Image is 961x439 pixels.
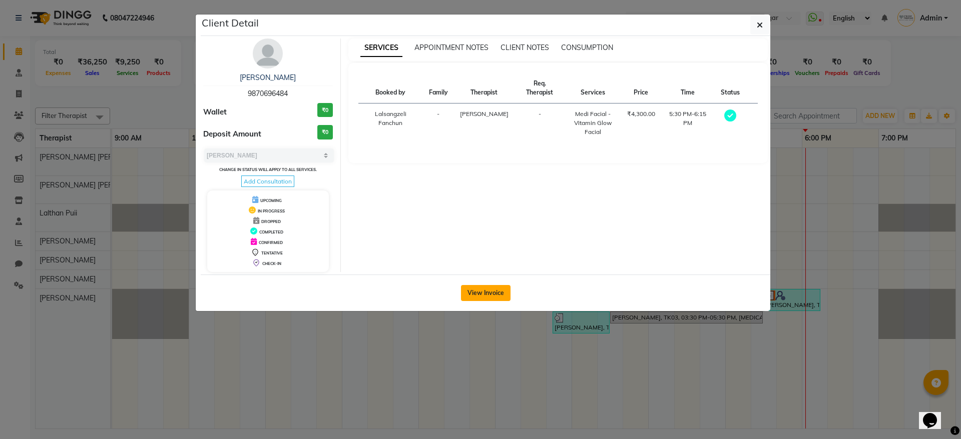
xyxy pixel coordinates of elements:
[219,167,317,172] small: Change in status will apply to all services.
[423,103,454,143] td: -
[253,38,283,68] img: avatar
[261,250,283,255] span: TENTATIVE
[203,106,227,118] span: Wallet
[258,208,285,213] span: IN PROGRESS
[460,110,509,117] span: [PERSON_NAME]
[661,103,715,143] td: 5:30 PM-6:15 PM
[461,285,511,301] button: View Invoice
[360,39,402,57] span: SERVICES
[661,73,715,103] th: Time
[202,15,259,30] h5: Client Detail
[259,240,283,245] span: CONFIRMED
[358,73,423,103] th: Booked by
[248,89,288,98] span: 9870696484
[919,399,951,429] iframe: chat widget
[561,43,613,52] span: CONSUMPTION
[259,229,283,234] span: COMPLETED
[621,73,661,103] th: Price
[262,261,281,266] span: CHECK-IN
[203,128,261,140] span: Deposit Amount
[715,73,746,103] th: Status
[317,125,333,139] h3: ₹0
[414,43,489,52] span: APPOINTMENT NOTES
[515,73,565,103] th: Req. Therapist
[317,103,333,117] h3: ₹0
[240,73,296,82] a: [PERSON_NAME]
[261,219,281,224] span: DROPPED
[454,73,515,103] th: Therapist
[571,109,615,136] div: Medi Facial - Vitamin Glow Facial
[358,103,423,143] td: Lalsangzeli Fanchun
[515,103,565,143] td: -
[565,73,621,103] th: Services
[260,198,282,203] span: UPCOMING
[501,43,549,52] span: CLIENT NOTES
[241,175,294,187] span: Add Consultation
[423,73,454,103] th: Family
[627,109,655,118] div: ₹4,300.00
